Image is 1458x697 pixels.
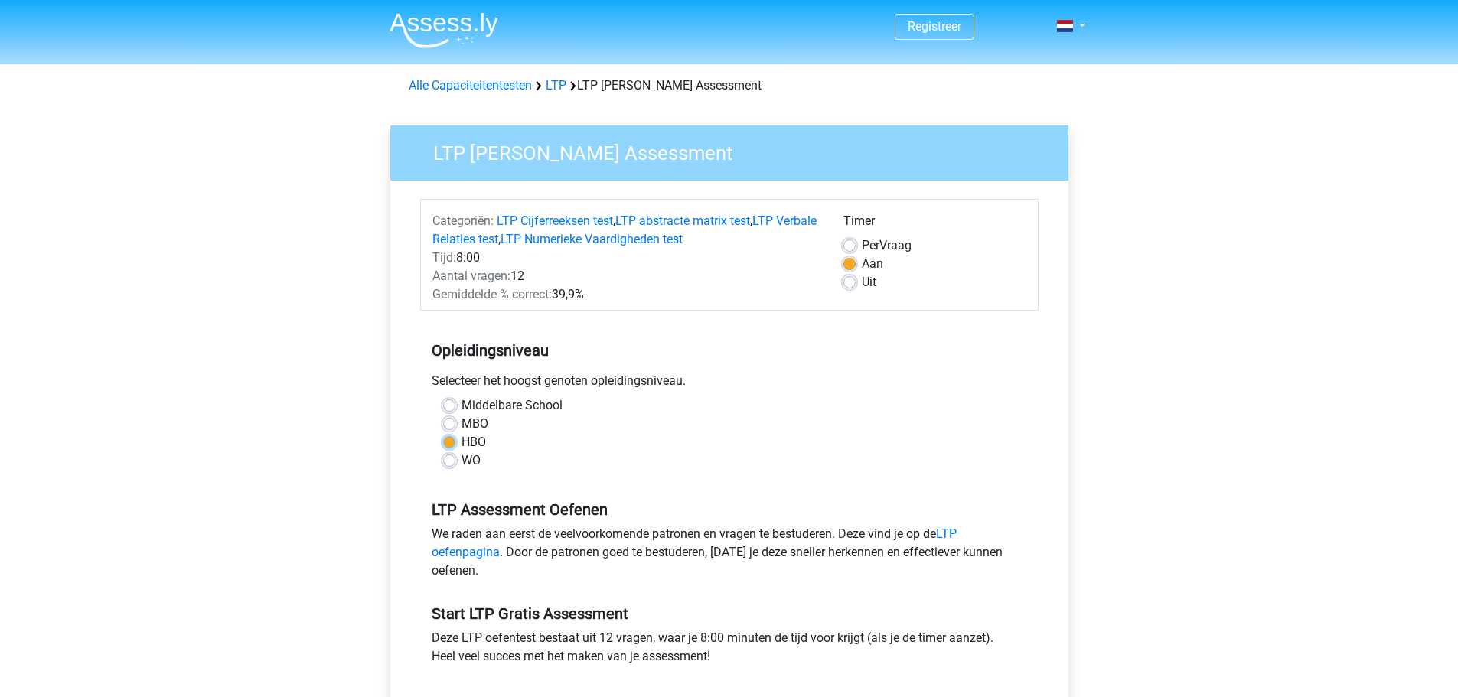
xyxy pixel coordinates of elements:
div: Deze LTP oefentest bestaat uit 12 vragen, waar je 8:00 minuten de tijd voor krijgt (als je de tim... [420,629,1039,672]
img: Assessly [390,12,498,48]
div: 12 [421,267,832,285]
span: Tijd: [432,250,456,265]
h5: Opleidingsniveau [432,335,1027,366]
label: Aan [862,255,883,273]
a: Alle Capaciteitentesten [409,78,532,93]
label: MBO [462,415,488,433]
label: HBO [462,433,486,451]
div: , , , [421,212,832,249]
label: Uit [862,273,876,292]
a: Registreer [908,19,961,34]
div: 8:00 [421,249,832,267]
div: 39,9% [421,285,832,304]
span: Per [862,238,879,252]
label: Vraag [862,236,912,255]
div: LTP [PERSON_NAME] Assessment [403,77,1056,95]
label: Middelbare School [462,396,563,415]
a: LTP Numerieke Vaardigheden test [501,232,683,246]
div: Timer [843,212,1026,236]
h3: LTP [PERSON_NAME] Assessment [415,135,1057,165]
div: Selecteer het hoogst genoten opleidingsniveau. [420,372,1039,396]
h5: Start LTP Gratis Assessment [432,604,1027,623]
a: LTP [546,78,566,93]
label: WO [462,451,481,470]
h5: LTP Assessment Oefenen [432,500,1027,519]
div: We raden aan eerst de veelvoorkomende patronen en vragen te bestuderen. Deze vind je op de . Door... [420,525,1039,586]
span: Gemiddelde % correct: [432,287,552,301]
a: LTP abstracte matrix test [615,213,750,228]
span: Aantal vragen: [432,269,510,283]
span: Categoriën: [432,213,494,228]
a: LTP Cijferreeksen test [497,213,613,228]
